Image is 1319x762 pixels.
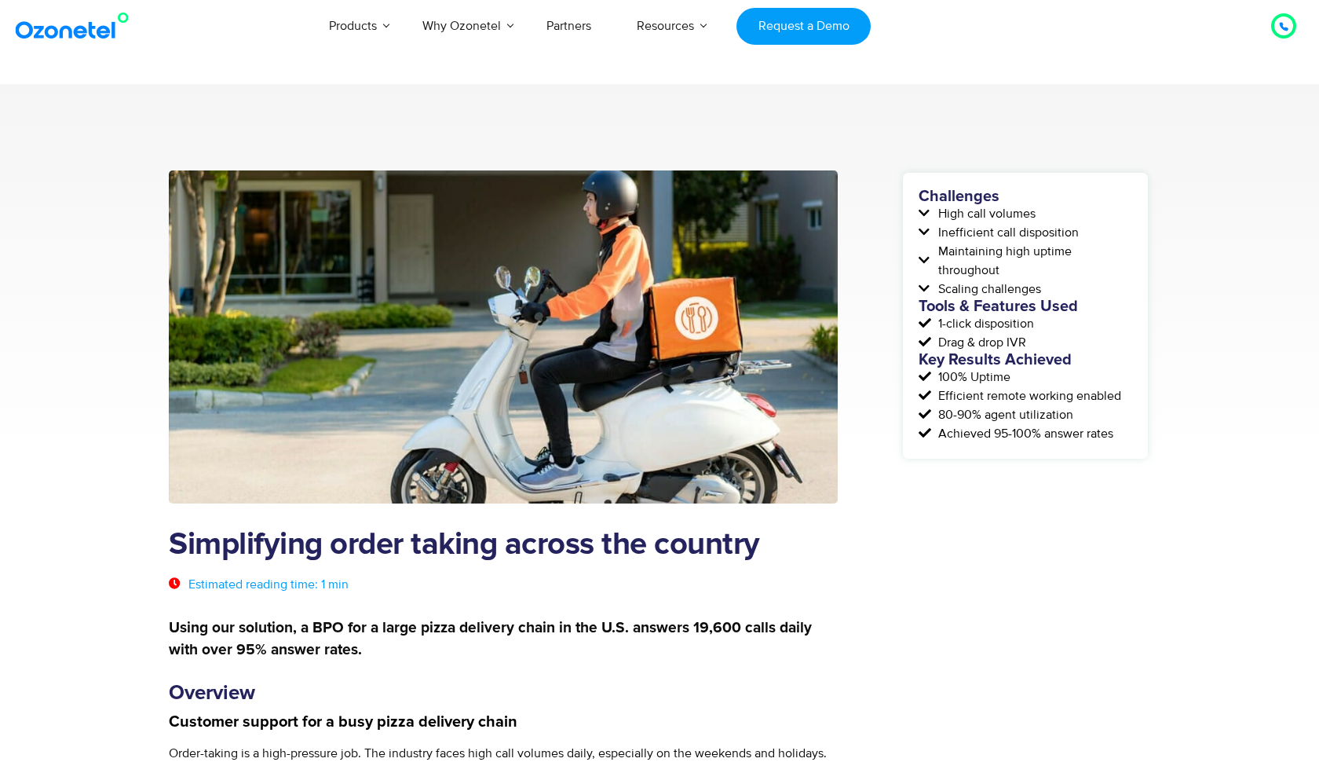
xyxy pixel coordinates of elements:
strong: Overview [169,683,255,703]
span: Drag & drop IVR [934,333,1026,352]
span: Inefficient call disposition [934,223,1079,242]
span: Maintaining high uptime throughout [934,242,1132,280]
strong: Using our solution, a BPO for a large pizza delivery chain in the U.S. answers 19,600 calls daily... [169,621,812,658]
span: 100% Uptime [934,368,1010,386]
h5: Challenges [919,189,1132,204]
span: High call volumes [934,204,1036,223]
span: Estimated reading time: [188,577,318,592]
h5: Tools & Features Used [919,299,1132,314]
span: 1-click disposition [934,314,1034,333]
span: 80-90% agent utilization [934,405,1073,424]
span: Achieved 95-100% answer rates [934,424,1113,443]
span: Efficient remote working enabled [934,386,1121,405]
h1: Simplifying order taking across the country [169,527,838,563]
h5: Key Results Achieved [919,352,1132,368]
span: Scaling challenges [934,280,1041,299]
span: 1 min [321,577,349,592]
a: Request a Demo [736,8,871,45]
strong: Customer support for a busy pizza delivery chain [169,714,517,730]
